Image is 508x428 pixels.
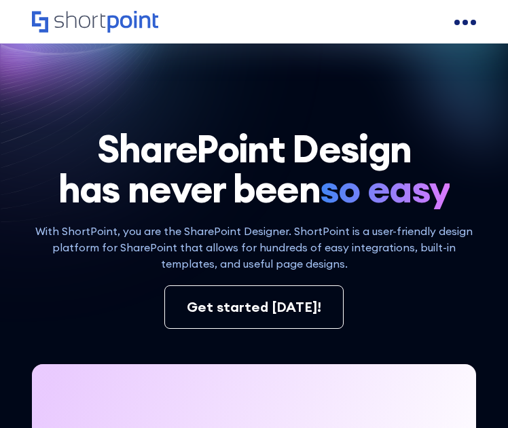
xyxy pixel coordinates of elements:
[454,12,476,33] a: open menu
[320,169,450,209] span: so easy
[187,297,321,317] div: Get started [DATE]!
[32,129,477,209] h1: SharePoint Design has never been
[32,223,477,272] p: With ShortPoint, you are the SharePoint Designer. ShortPoint is a user-friendly design platform f...
[440,363,508,428] iframe: Chat Widget
[32,11,158,34] a: Home
[164,285,344,329] a: Get started [DATE]!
